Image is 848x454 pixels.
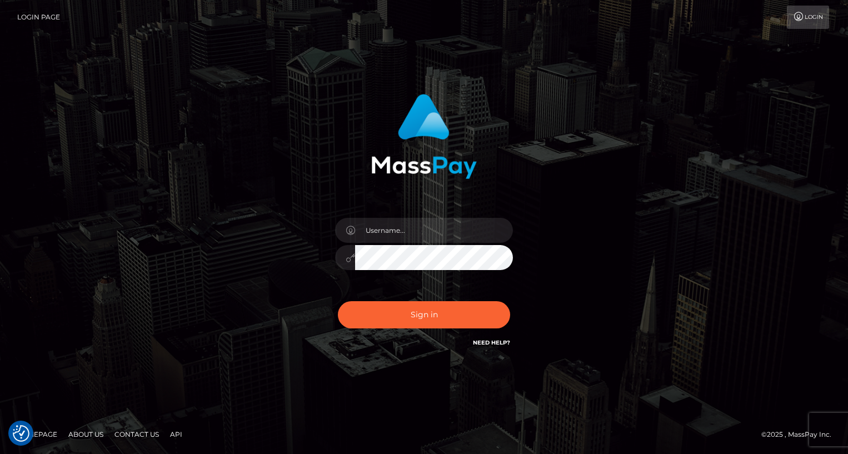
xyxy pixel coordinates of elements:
a: Contact Us [110,426,163,443]
a: Need Help? [473,339,510,346]
a: About Us [64,426,108,443]
img: Revisit consent button [13,425,29,442]
a: Login Page [17,6,60,29]
div: © 2025 , MassPay Inc. [761,428,840,441]
a: Login [787,6,829,29]
a: Homepage [12,426,62,443]
button: Consent Preferences [13,425,29,442]
img: MassPay Login [371,94,477,179]
input: Username... [355,218,513,243]
a: API [166,426,187,443]
button: Sign in [338,301,510,328]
